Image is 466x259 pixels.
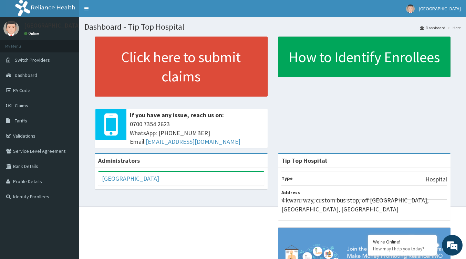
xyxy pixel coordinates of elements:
[373,246,432,252] p: How may I help you today?
[425,175,447,184] p: Hospital
[146,138,240,146] a: [EMAIL_ADDRESS][DOMAIN_NAME]
[95,37,268,97] a: Click here to submit claims
[36,39,116,48] div: Chat with us now
[446,25,461,31] li: Here
[40,87,95,157] span: We're online!
[281,196,447,213] p: 4 kwaru way, custom bus stop, off [GEOGRAPHIC_DATA], [GEOGRAPHIC_DATA], [GEOGRAPHIC_DATA]
[15,72,37,78] span: Dashboard
[3,21,19,36] img: User Image
[278,37,451,77] a: How to Identify Enrollees
[24,31,41,36] a: Online
[406,4,415,13] img: User Image
[24,22,81,29] p: [GEOGRAPHIC_DATA]
[15,118,27,124] span: Tariffs
[13,34,28,52] img: d_794563401_company_1708531726252_794563401
[84,22,461,31] h1: Dashboard - Tip Top Hospital
[373,239,432,245] div: We're Online!
[98,157,140,165] b: Administrators
[130,111,224,119] b: If you have any issue, reach us on:
[281,157,327,165] strong: Tip Top Hospital
[3,188,131,212] textarea: Type your message and hit 'Enter'
[113,3,130,20] div: Minimize live chat window
[102,175,159,182] a: [GEOGRAPHIC_DATA]
[130,120,264,146] span: 0700 7354 2623 WhatsApp: [PHONE_NUMBER] Email:
[281,175,293,181] b: Type
[15,102,28,109] span: Claims
[419,6,461,12] span: [GEOGRAPHIC_DATA]
[15,57,50,63] span: Switch Providers
[420,25,445,31] a: Dashboard
[281,189,300,196] b: Address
